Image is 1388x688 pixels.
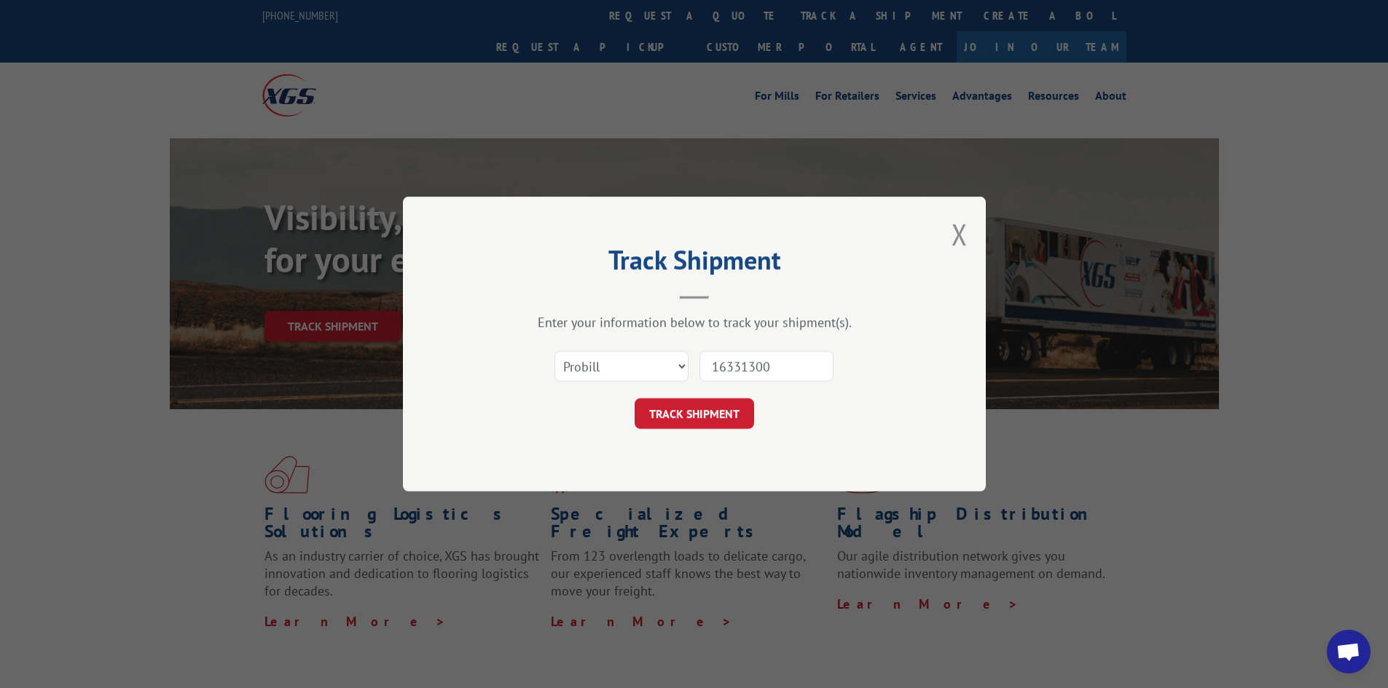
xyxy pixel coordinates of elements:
[699,351,834,381] input: Number(s)
[635,398,754,429] button: TRACK SHIPMENT
[476,250,913,277] h2: Track Shipment
[952,215,968,253] button: Close modal
[1327,630,1371,673] div: Open chat
[476,314,913,331] div: Enter your information below to track your shipment(s).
